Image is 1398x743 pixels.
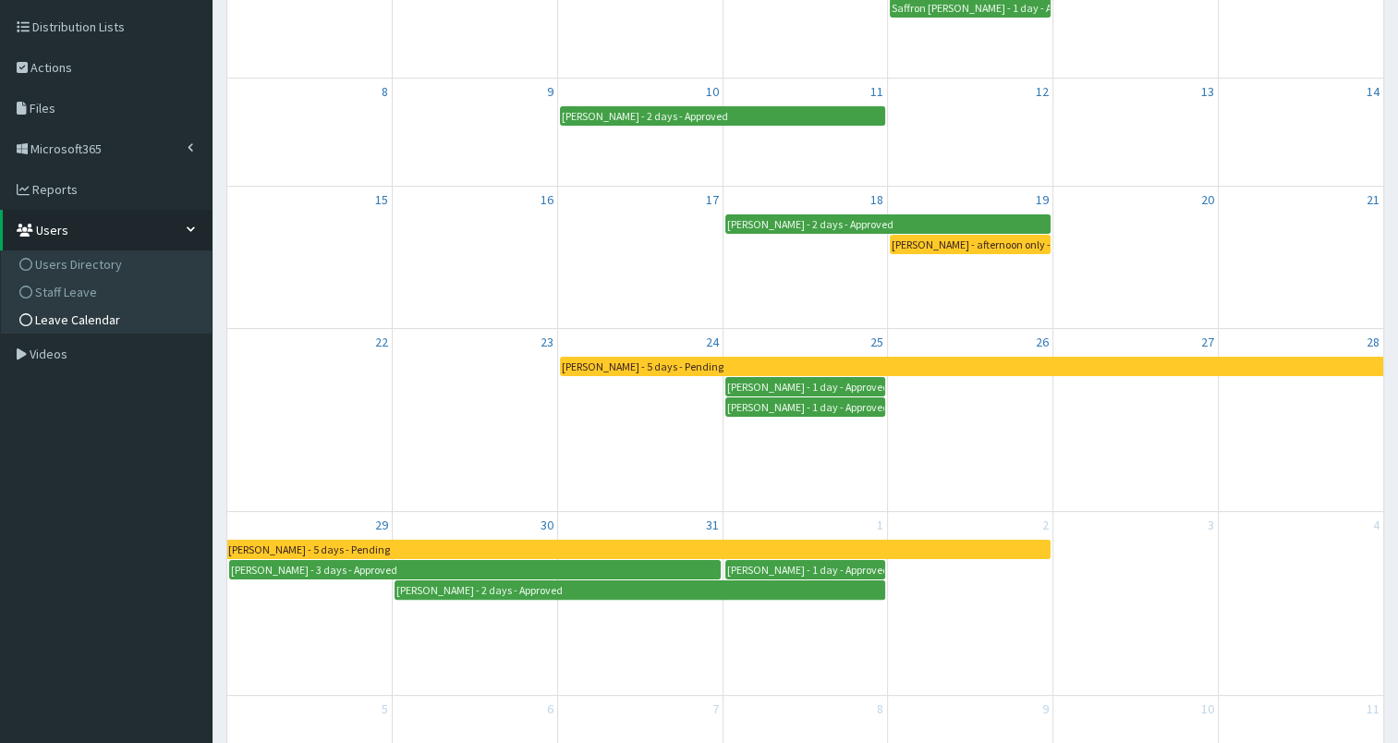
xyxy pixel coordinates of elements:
a: January 7, 2026 [709,696,723,722]
div: [PERSON_NAME] - 1 day - Approved [726,398,885,416]
span: Microsoft365 [30,140,102,157]
a: December 22, 2025 [371,329,392,355]
td: December 8, 2025 [227,78,393,186]
td: December 10, 2025 [557,78,723,186]
span: Users Directory [35,256,122,273]
div: [PERSON_NAME] - 2 days - Approved [561,107,729,125]
div: [PERSON_NAME] - 2 days - Approved [726,215,894,233]
a: December 17, 2025 [702,187,723,213]
a: [PERSON_NAME] - 5 days - Pending [560,357,1383,376]
a: December 27, 2025 [1197,329,1218,355]
a: December 9, 2025 [543,79,557,104]
a: December 25, 2025 [867,329,887,355]
div: [PERSON_NAME] - 2 days - Approved [395,581,564,599]
a: December 30, 2025 [537,512,557,538]
a: January 3, 2026 [1204,512,1218,538]
a: January 1, 2026 [873,512,887,538]
a: January 8, 2026 [873,696,887,722]
a: Staff Leave [6,278,212,306]
span: Reports [32,181,78,198]
td: December 31, 2025 [557,512,723,695]
td: January 3, 2026 [1053,512,1219,695]
td: December 19, 2025 [888,187,1053,329]
div: [PERSON_NAME] - 5 days - Pending [227,541,391,558]
span: Files [30,100,55,116]
div: [PERSON_NAME] - 3 days - Approved [230,561,398,579]
a: January 4, 2026 [1369,512,1383,538]
div: [PERSON_NAME] - 5 days - Pending [561,358,724,375]
span: Leave Calendar [35,311,120,328]
a: December 11, 2025 [867,79,887,104]
a: December 8, 2025 [378,79,392,104]
a: [PERSON_NAME] - 2 days - Approved [395,580,885,600]
div: [PERSON_NAME] - afternoon only - Pending [891,236,1050,253]
a: December 12, 2025 [1032,79,1052,104]
span: Distribution Lists [32,18,125,35]
td: December 15, 2025 [227,187,393,329]
a: [PERSON_NAME] - 2 days - Approved [560,106,885,126]
span: Actions [30,59,72,76]
a: [PERSON_NAME] - 5 days - Pending [227,540,1051,559]
td: January 4, 2026 [1218,512,1383,695]
td: December 16, 2025 [393,187,558,329]
a: December 15, 2025 [371,187,392,213]
td: December 29, 2025 [227,512,393,695]
a: December 29, 2025 [371,512,392,538]
a: December 20, 2025 [1197,187,1218,213]
a: [PERSON_NAME] - 1 day - Approved [725,377,886,396]
a: December 23, 2025 [537,329,557,355]
a: December 13, 2025 [1197,79,1218,104]
td: December 13, 2025 [1053,78,1219,186]
td: December 21, 2025 [1218,187,1383,329]
td: December 23, 2025 [393,328,558,511]
a: January 9, 2026 [1039,696,1052,722]
td: December 20, 2025 [1053,187,1219,329]
a: January 6, 2026 [543,696,557,722]
a: December 19, 2025 [1032,187,1052,213]
td: January 1, 2026 [723,512,888,695]
td: December 27, 2025 [1053,328,1219,511]
a: December 21, 2025 [1363,187,1383,213]
a: [PERSON_NAME] - 3 days - Approved [229,560,721,579]
div: [PERSON_NAME] - 1 day - Approved [726,561,885,579]
a: [PERSON_NAME] - 1 day - Approved [725,560,886,579]
span: Staff Leave [35,284,97,300]
a: January 5, 2026 [378,696,392,722]
a: December 24, 2025 [702,329,723,355]
a: [PERSON_NAME] - 1 day - Approved [725,397,886,417]
a: January 10, 2026 [1197,696,1218,722]
a: Leave Calendar [6,306,212,334]
a: December 28, 2025 [1363,329,1383,355]
a: December 26, 2025 [1032,329,1052,355]
td: January 2, 2026 [888,512,1053,695]
span: Users [36,222,68,238]
a: December 16, 2025 [537,187,557,213]
td: December 25, 2025 [723,328,888,511]
a: [PERSON_NAME] - 2 days - Approved [725,214,1051,234]
a: December 14, 2025 [1363,79,1383,104]
td: December 28, 2025 [1218,328,1383,511]
td: December 18, 2025 [723,187,888,329]
div: [PERSON_NAME] - 1 day - Approved [726,378,885,396]
a: January 11, 2026 [1363,696,1383,722]
td: December 22, 2025 [227,328,393,511]
td: December 24, 2025 [557,328,723,511]
td: December 11, 2025 [723,78,888,186]
a: Users Directory [6,250,212,278]
td: December 30, 2025 [393,512,558,695]
a: January 2, 2026 [1039,512,1052,538]
td: December 26, 2025 [888,328,1053,511]
a: December 31, 2025 [702,512,723,538]
td: December 9, 2025 [393,78,558,186]
td: December 14, 2025 [1218,78,1383,186]
a: December 18, 2025 [867,187,887,213]
span: Videos [30,346,67,362]
td: December 12, 2025 [888,78,1053,186]
a: [PERSON_NAME] - afternoon only - Pending [890,235,1051,254]
a: December 10, 2025 [702,79,723,104]
td: December 17, 2025 [557,187,723,329]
